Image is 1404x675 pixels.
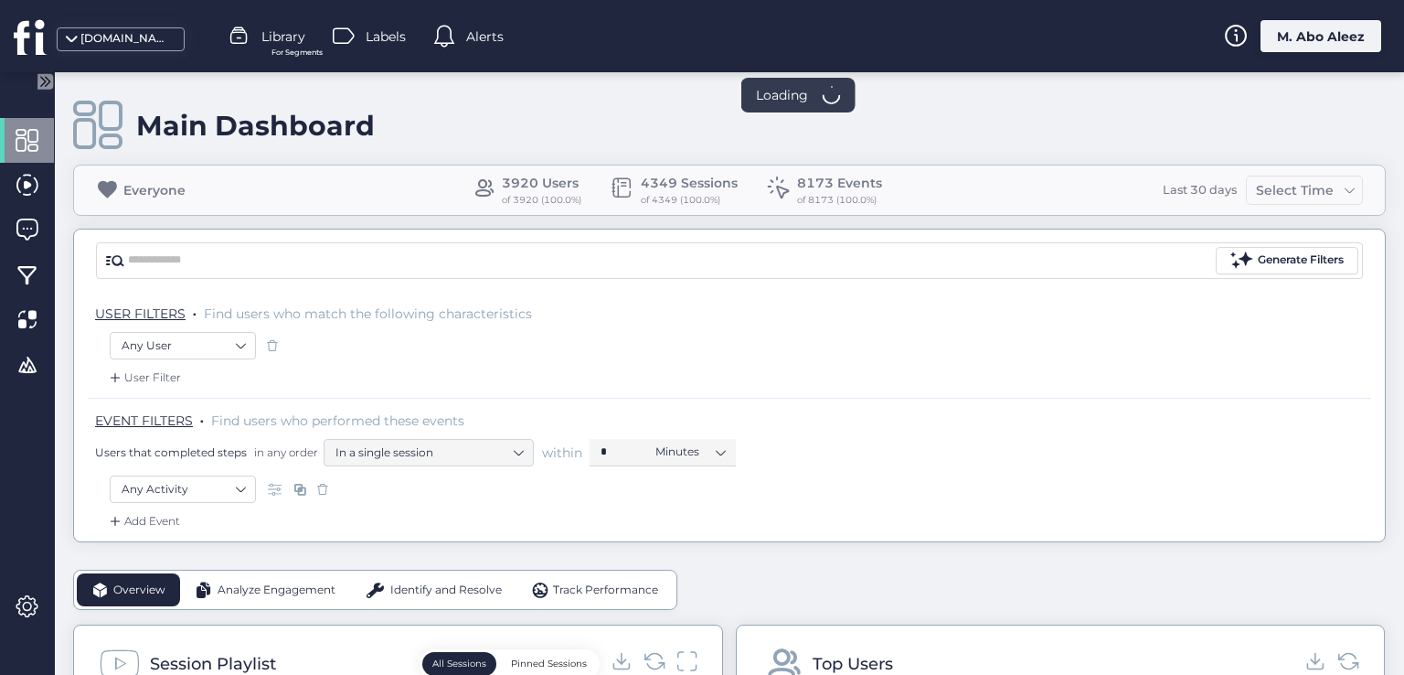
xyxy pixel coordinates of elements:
[655,438,725,466] nz-select-item: Minutes
[218,582,335,599] span: Analyze Engagement
[113,582,165,599] span: Overview
[95,412,193,429] span: EVENT FILTERS
[204,305,532,322] span: Find users who match the following characteristics
[211,412,464,429] span: Find users who performed these events
[122,476,244,503] nz-select-item: Any Activity
[553,582,658,599] span: Track Performance
[106,512,180,530] div: Add Event
[756,85,808,105] span: Loading
[106,369,181,387] div: User Filter
[1260,20,1381,52] div: M. Abo Aleez
[80,30,172,48] div: [DOMAIN_NAME]
[271,47,323,59] span: For Segments
[261,27,305,47] span: Library
[122,332,244,359] nz-select-item: Any User
[200,409,204,427] span: .
[390,582,502,599] span: Identify and Resolve
[193,302,197,320] span: .
[95,305,186,322] span: USER FILTERS
[466,27,504,47] span: Alerts
[366,27,406,47] span: Labels
[136,109,375,143] div: Main Dashboard
[95,445,247,460] span: Users that completed steps
[250,445,318,460] span: in any order
[542,444,582,462] span: within
[335,439,522,466] nz-select-item: In a single session
[1258,252,1344,269] div: Generate Filters
[1216,247,1358,274] button: Generate Filters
